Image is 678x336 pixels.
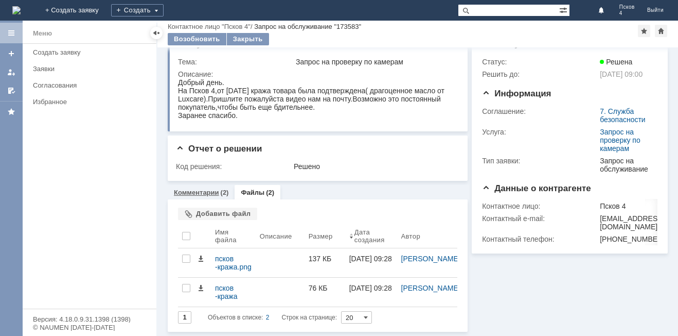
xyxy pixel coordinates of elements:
[309,255,341,263] div: 137 КБ
[176,144,262,154] span: Отчет о решении
[482,89,551,98] span: Информация
[178,58,294,66] div: Тема:
[266,311,270,324] div: 2
[309,232,333,240] div: Размер
[401,232,421,240] div: Автор
[600,157,653,173] div: Запрос на обслуживание
[208,314,263,321] span: Объектов в списке:
[260,232,292,240] div: Описание
[482,183,591,193] span: Данные о контрагенте
[401,255,460,263] a: [PERSON_NAME]
[12,6,21,14] a: Перейти на домашнюю страницу
[215,255,252,271] div: псков -кража.png
[600,214,665,231] div: [EMAIL_ADDRESS][DOMAIN_NAME]
[211,224,256,248] th: Имя файла
[221,189,229,196] div: (2)
[305,224,345,248] th: Размер
[33,98,139,106] div: Избранное
[168,23,254,30] div: /
[559,5,569,14] span: Расширенный поиск
[619,4,635,10] span: Псков
[600,107,646,124] a: 7. Служба безопасности
[33,324,146,331] div: © NAUMEN [DATE]-[DATE]
[482,214,598,223] div: Контактный e-mail:
[655,25,667,37] div: Сделать домашней страницей
[111,4,164,16] div: Создать
[29,61,154,77] a: Заявки
[29,44,154,60] a: Создать заявку
[482,202,598,210] div: Контактное лицо:
[241,189,264,196] a: Файлы
[482,70,598,78] div: Решить до:
[619,10,635,16] span: 4
[197,255,205,263] span: Скачать файл
[33,65,150,73] div: Заявки
[215,284,252,300] div: псков -кража 2.png
[254,23,361,30] div: Запрос на обслуживание "173583"
[600,70,643,78] span: [DATE] 09:00
[600,202,665,210] div: Псков 4
[33,48,150,56] div: Создать заявку
[33,316,146,323] div: Версия: 4.18.0.9.31.1398 (1398)
[345,224,397,248] th: Дата создания
[482,128,598,136] div: Услуга:
[178,70,457,78] div: Описание:
[349,284,392,292] div: [DATE] 09:28
[600,58,632,66] span: Решена
[482,107,598,115] div: Соглашение:
[296,58,455,66] div: Запрос на проверку по камерам
[600,128,640,153] a: Запрос на проверку по камерам
[3,82,20,99] a: Мои согласования
[168,23,251,30] a: Контактное лицо "Псков 4"
[176,162,292,171] div: Код решения:
[3,45,20,62] a: Создать заявку
[309,284,341,292] div: 76 КБ
[33,27,52,40] div: Меню
[397,224,465,248] th: Автор
[349,255,392,263] div: [DATE] 09:28
[174,189,219,196] a: Комментарии
[29,77,154,93] a: Согласования
[197,284,205,292] span: Скачать файл
[482,235,598,243] div: Контактный телефон:
[3,64,20,80] a: Мои заявки
[482,157,598,165] div: Тип заявки:
[294,162,455,171] div: Решено
[150,27,163,39] div: Скрыть меню
[600,235,665,243] div: [PHONE_NUMBER]
[482,58,598,66] div: Статус:
[215,228,243,244] div: Имя файла
[33,81,150,89] div: Согласования
[638,25,650,37] div: Добавить в избранное
[208,311,337,324] i: Строк на странице:
[401,284,460,292] a: [PERSON_NAME]
[266,189,274,196] div: (2)
[12,6,21,14] img: logo
[354,228,385,244] div: Дата создания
